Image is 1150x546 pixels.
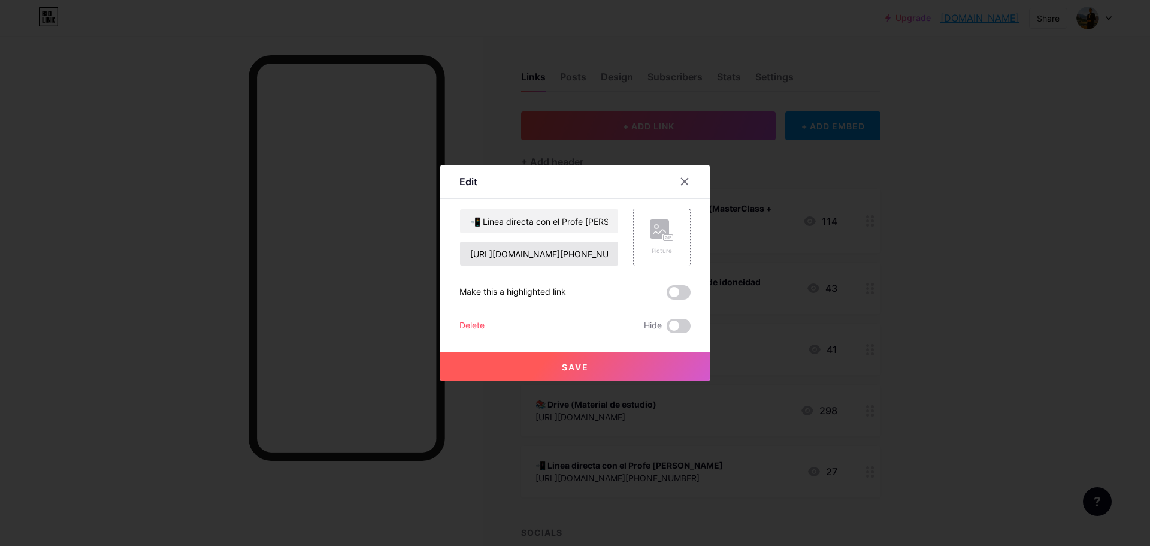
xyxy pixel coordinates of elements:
div: Make this a highlighted link [459,285,566,300]
div: Edit [459,174,477,189]
button: Save [440,352,710,381]
span: Hide [644,319,662,333]
span: Save [562,362,589,372]
input: URL [460,242,618,266]
div: Delete [459,319,485,333]
div: Picture [650,246,674,255]
input: Title [460,209,618,233]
